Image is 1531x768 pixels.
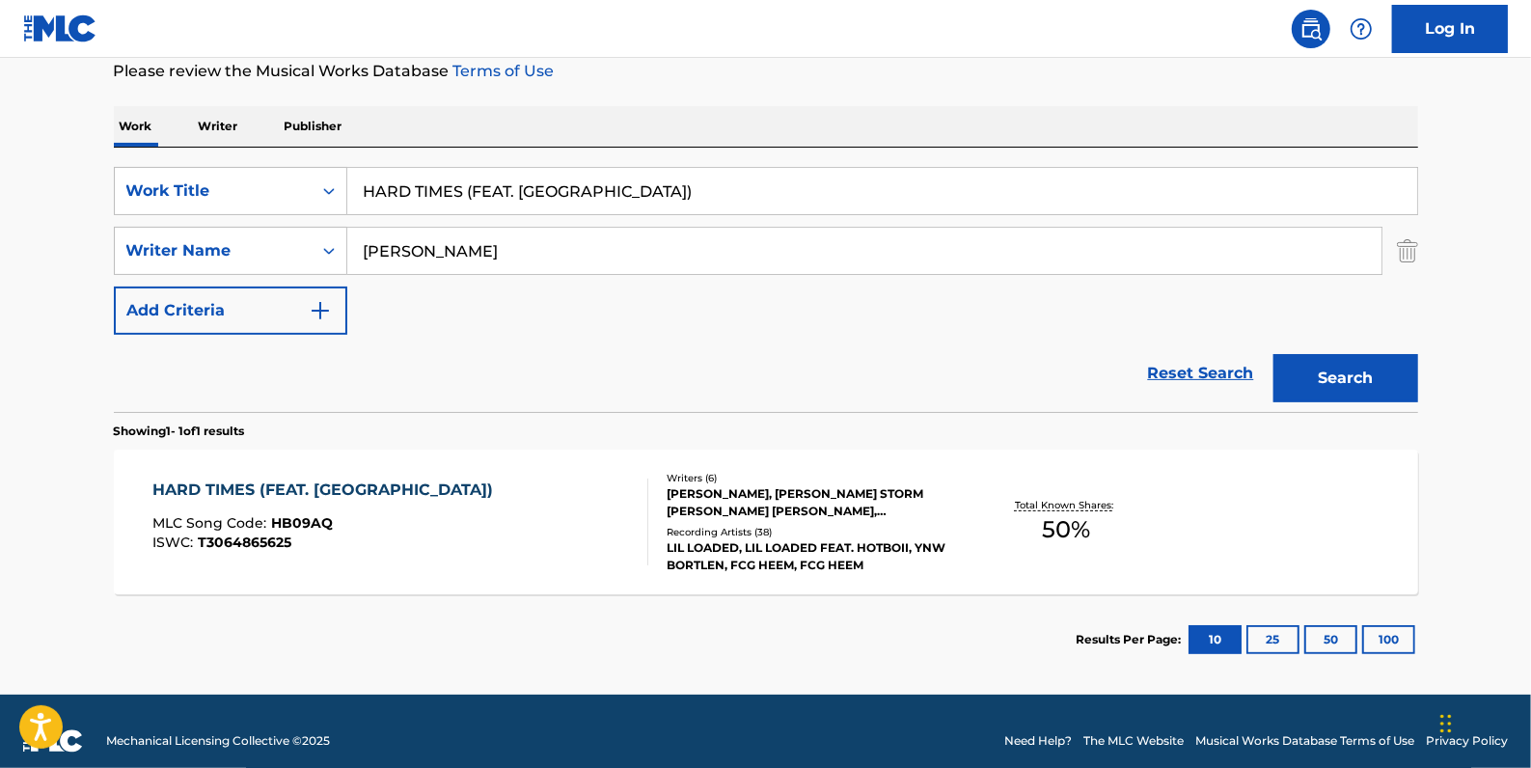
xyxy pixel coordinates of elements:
[1426,732,1508,750] a: Privacy Policy
[126,179,300,203] div: Work Title
[114,450,1418,594] a: HARD TIMES (FEAT. [GEOGRAPHIC_DATA])MLC Song Code:HB09AQISWC:T3064865625Writers (6)[PERSON_NAME],...
[271,514,333,532] span: HB09AQ
[193,106,244,147] p: Writer
[667,525,958,539] div: Recording Artists ( 38 )
[152,514,271,532] span: MLC Song Code :
[1392,5,1508,53] a: Log In
[198,534,291,551] span: T3064865625
[1015,498,1118,512] p: Total Known Shares:
[23,14,97,42] img: MLC Logo
[1042,512,1090,547] span: 50 %
[1195,732,1414,750] a: Musical Works Database Terms of Use
[1004,732,1072,750] a: Need Help?
[1189,625,1242,654] button: 10
[1342,10,1381,48] div: Help
[106,732,330,750] span: Mechanical Licensing Collective © 2025
[114,167,1418,412] form: Search Form
[1292,10,1330,48] a: Public Search
[309,299,332,322] img: 9d2ae6d4665cec9f34b9.svg
[1304,625,1357,654] button: 50
[152,479,503,502] div: HARD TIMES (FEAT. [GEOGRAPHIC_DATA])
[1350,17,1373,41] img: help
[1273,354,1418,402] button: Search
[152,534,198,551] span: ISWC :
[23,729,83,753] img: logo
[114,106,158,147] p: Work
[1435,675,1531,768] iframe: Chat Widget
[1362,625,1415,654] button: 100
[114,423,245,440] p: Showing 1 - 1 of 1 results
[1138,352,1264,395] a: Reset Search
[667,471,958,485] div: Writers ( 6 )
[1246,625,1299,654] button: 25
[1397,227,1418,275] img: Delete Criterion
[1077,631,1187,648] p: Results Per Page:
[450,62,555,80] a: Terms of Use
[1440,695,1452,753] div: Drag
[114,60,1418,83] p: Please review the Musical Works Database
[667,485,958,520] div: [PERSON_NAME], [PERSON_NAME] STORM [PERSON_NAME] [PERSON_NAME], [PERSON_NAME], [PERSON_NAME], [PE...
[279,106,348,147] p: Publisher
[114,287,347,335] button: Add Criteria
[1083,732,1184,750] a: The MLC Website
[1299,17,1323,41] img: search
[667,539,958,574] div: LIL LOADED, LIL LOADED FEAT. HOTBOII, YNW BORTLEN, FCG HEEM, FCG HEEM
[126,239,300,262] div: Writer Name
